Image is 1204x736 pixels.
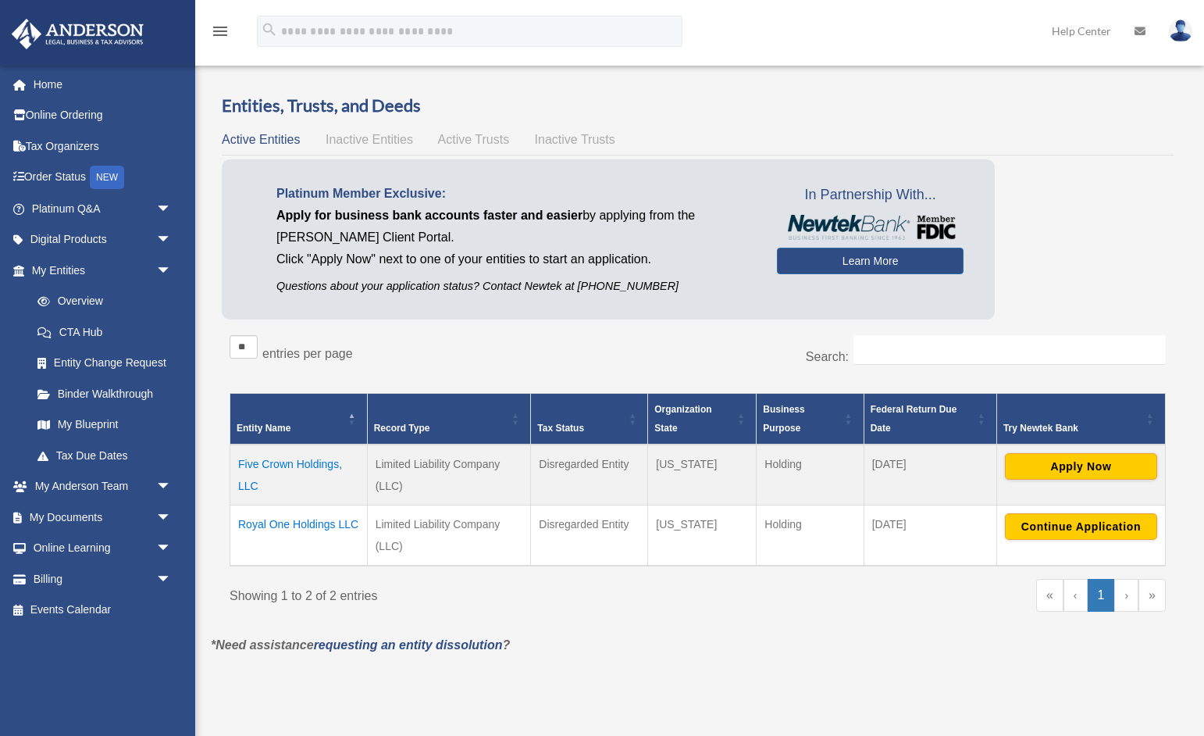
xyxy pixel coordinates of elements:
td: Holding [757,445,864,506]
a: menu [211,27,230,41]
a: My Entitiesarrow_drop_down [11,255,187,286]
img: Anderson Advisors Platinum Portal [7,19,148,49]
td: [DATE] [864,505,996,566]
a: Entity Change Request [22,348,187,379]
td: Disregarded Entity [531,445,648,506]
td: Holding [757,505,864,566]
div: NEW [90,166,124,189]
th: Business Purpose: Activate to sort [757,393,864,445]
a: Previous [1063,579,1088,612]
span: arrow_drop_down [156,224,187,256]
a: Online Ordering [11,100,195,131]
span: arrow_drop_down [156,563,187,595]
a: Learn More [777,248,964,274]
td: [DATE] [864,445,996,506]
a: My Anderson Teamarrow_drop_down [11,471,195,502]
th: Record Type: Activate to sort [367,393,531,445]
th: Tax Status: Activate to sort [531,393,648,445]
th: Federal Return Due Date: Activate to sort [864,393,996,445]
a: My Documentsarrow_drop_down [11,502,195,533]
span: Active Trusts [438,133,510,146]
a: My Blueprint [22,409,187,441]
a: Next [1114,579,1138,612]
i: search [261,21,278,38]
td: Disregarded Entity [531,505,648,566]
img: User Pic [1169,20,1192,42]
span: Active Entities [222,133,300,146]
a: Last [1138,579,1166,612]
span: arrow_drop_down [156,471,187,503]
a: 1 [1088,579,1115,612]
th: Try Newtek Bank : Activate to sort [996,393,1165,445]
td: Limited Liability Company (LLC) [367,445,531,506]
p: Click "Apply Now" next to one of your entities to start an application. [276,248,753,270]
span: Inactive Trusts [535,133,615,146]
a: Billingarrow_drop_down [11,563,195,595]
div: Showing 1 to 2 of 2 entries [230,579,686,607]
span: Organization State [654,404,711,434]
td: [US_STATE] [648,445,757,506]
a: Tax Due Dates [22,440,187,471]
a: Home [11,69,195,100]
span: Federal Return Due Date [871,404,957,434]
td: Limited Liability Company (LLC) [367,505,531,566]
span: Record Type [374,423,430,434]
a: Overview [22,286,180,317]
a: requesting an entity dissolution [314,638,503,652]
td: [US_STATE] [648,505,757,566]
a: Platinum Q&Aarrow_drop_down [11,193,195,224]
a: Online Learningarrow_drop_down [11,533,195,564]
button: Apply Now [1005,453,1157,480]
span: Entity Name [237,423,290,434]
a: First [1036,579,1063,612]
h3: Entities, Trusts, and Deeds [222,94,1174,118]
a: Tax Organizers [11,130,195,162]
td: Royal One Holdings LLC [230,505,368,566]
a: Events Calendar [11,595,195,626]
button: Continue Application [1005,513,1157,540]
a: Order StatusNEW [11,162,195,194]
th: Organization State: Activate to sort [648,393,757,445]
a: Digital Productsarrow_drop_down [11,224,195,255]
td: Five Crown Holdings, LLC [230,445,368,506]
a: Binder Walkthrough [22,378,187,409]
span: In Partnership With... [777,183,964,208]
label: Search: [806,350,849,363]
span: arrow_drop_down [156,193,187,225]
div: Try Newtek Bank [1003,419,1142,438]
em: *Need assistance ? [211,638,510,652]
span: Tax Status [537,423,584,434]
span: Business Purpose [763,404,804,434]
p: Questions about your application status? Contact Newtek at [PHONE_NUMBER] [276,277,753,296]
i: menu [211,22,230,41]
p: Platinum Member Exclusive: [276,183,753,205]
img: NewtekBankLogoSM.png [785,215,956,240]
span: arrow_drop_down [156,502,187,534]
label: entries per page [262,347,353,360]
span: arrow_drop_down [156,255,187,287]
span: Apply for business bank accounts faster and easier [276,209,582,222]
span: Inactive Entities [326,133,413,146]
th: Entity Name: Activate to invert sorting [230,393,368,445]
p: by applying from the [PERSON_NAME] Client Portal. [276,205,753,248]
span: arrow_drop_down [156,533,187,565]
a: CTA Hub [22,316,187,348]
